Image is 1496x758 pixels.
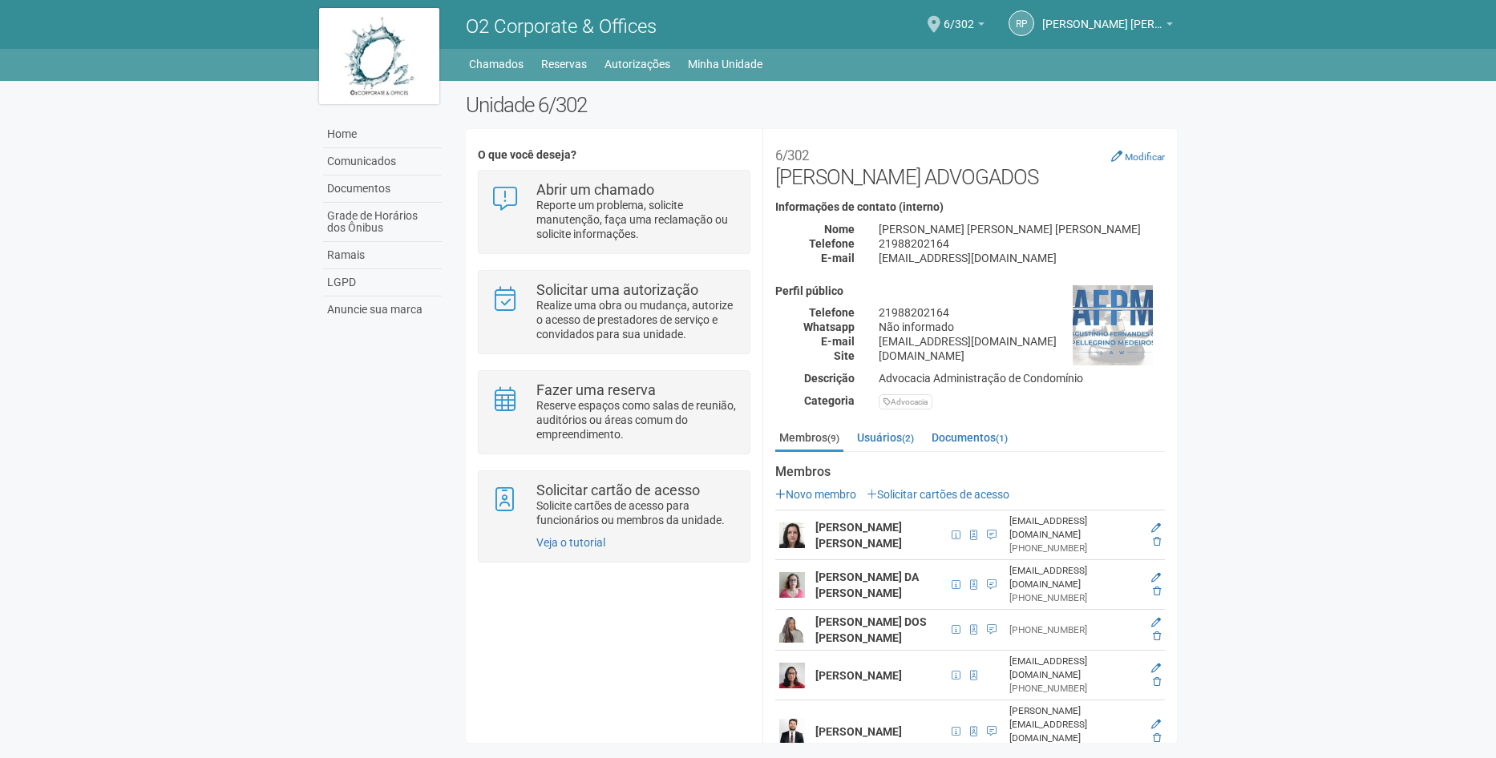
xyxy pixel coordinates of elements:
a: Excluir membro [1153,631,1161,642]
small: 6/302 [775,147,809,163]
small: (1) [996,433,1008,444]
img: user.png [779,663,805,688]
div: [PERSON_NAME] [PERSON_NAME] [PERSON_NAME] [867,222,1177,236]
a: Solicitar cartão de acesso Solicite cartões de acesso para funcionários ou membros da unidade. [491,483,737,527]
strong: Membros [775,465,1165,479]
div: Advocacia Administração de Condomínio [867,371,1177,385]
a: Fazer uma reserva Reserve espaços como salas de reunião, auditórios ou áreas comum do empreendime... [491,383,737,441]
a: Documentos(1) [928,425,1012,450]
span: 6/302 [944,2,974,30]
strong: [PERSON_NAME] DOS [PERSON_NAME] [815,615,927,644]
div: 21988202164 [867,305,1177,320]
a: Editar membro [1151,572,1161,583]
a: Chamados [469,53,524,75]
h4: Perfil público [775,285,1165,297]
img: user.png [779,572,805,598]
img: user.png [779,617,805,643]
small: (9) [827,433,839,444]
strong: Fazer uma reserva [536,381,656,398]
strong: Abrir um chamado [536,181,654,198]
h4: Informações de contato (interno) [775,201,1165,213]
strong: E-mail [821,252,855,264]
div: Advocacia [879,394,932,409]
a: Editar membro [1151,617,1161,628]
a: Excluir membro [1153,586,1161,597]
a: Modificar [1111,150,1165,163]
div: [EMAIL_ADDRESS][DOMAIN_NAME] [867,334,1177,349]
img: business.png [1073,285,1153,365]
strong: Whatsapp [803,321,855,333]
a: 6/302 [944,20,985,33]
a: Comunicados [323,148,442,175]
strong: Descrição [804,372,855,385]
div: [PHONE_NUMBER] [1009,542,1139,555]
strong: Telefone [809,306,855,319]
strong: Solicitar uma autorização [536,281,698,298]
div: [EMAIL_ADDRESS][DOMAIN_NAME] [1009,655,1139,682]
p: Solicite cartões de acesso para funcionários ou membros da unidade. [536,498,738,527]
a: RP [1009,10,1034,36]
a: Excluir membro [1153,536,1161,547]
p: Reporte um problema, solicite manutenção, faça uma reclamação ou solicite informações. [536,198,738,241]
strong: E-mail [821,335,855,348]
div: [PHONE_NUMBER] [1009,623,1139,637]
div: [PERSON_NAME][EMAIL_ADDRESS][DOMAIN_NAME] [1009,704,1139,745]
a: Solicitar cartões de acesso [867,488,1009,501]
a: Abrir um chamado Reporte um problema, solicite manutenção, faça uma reclamação ou solicite inform... [491,183,737,241]
a: Home [323,121,442,148]
a: Minha Unidade [688,53,762,75]
span: RAFAEL PELLEGRINO MEDEIROS PENNA BASTOS [1042,2,1162,30]
div: 21988202164 [867,236,1177,251]
small: Modificar [1125,151,1165,163]
a: Grade de Horários dos Ônibus [323,203,442,242]
a: LGPD [323,269,442,296]
a: Editar membro [1151,719,1161,730]
a: Excluir membro [1153,676,1161,687]
div: [DOMAIN_NAME] [867,349,1177,363]
small: (2) [902,433,914,444]
a: Reservas [541,53,587,75]
img: user.png [779,719,805,744]
img: user.png [779,522,805,548]
h2: [PERSON_NAME] ADVOGADOS [775,141,1165,189]
a: [PERSON_NAME] [PERSON_NAME] [PERSON_NAME] [1042,20,1173,33]
a: Ramais [323,242,442,269]
a: Editar membro [1151,663,1161,674]
p: Realize uma obra ou mudança, autorize o acesso de prestadores de serviço e convidados para sua un... [536,298,738,341]
div: [EMAIL_ADDRESS][DOMAIN_NAME] [1009,564,1139,591]
div: [PHONE_NUMBER] [1009,682,1139,696]
a: Excluir membro [1153,732,1161,744]
div: [EMAIL_ADDRESS][DOMAIN_NAME] [1009,514,1139,542]
div: [PHONE_NUMBER] [1009,591,1139,605]
strong: Nome [824,223,855,236]
strong: Categoria [804,394,855,407]
span: O2 Corporate & Offices [466,15,657,38]
a: Anuncie sua marca [323,296,442,323]
strong: [PERSON_NAME] [PERSON_NAME] [815,521,902,550]
a: Usuários(2) [853,425,918,450]
div: [EMAIL_ADDRESS][DOMAIN_NAME] [867,251,1177,265]
a: Novo membro [775,488,856,501]
strong: Telefone [809,237,855,250]
p: Reserve espaços como salas de reunião, auditórios ou áreas comum do empreendimento. [536,398,738,441]
a: Veja o tutorial [536,536,605,549]
a: Autorizações [604,53,670,75]
strong: [PERSON_NAME] [815,669,902,682]
strong: [PERSON_NAME] [815,725,902,738]
a: Editar membro [1151,522,1161,534]
a: Membros(9) [775,425,843,452]
img: logo.jpg [319,8,439,104]
strong: Site [834,349,855,362]
strong: [PERSON_NAME] DA [PERSON_NAME] [815,571,919,599]
strong: Solicitar cartão de acesso [536,482,700,498]
h4: O que você deseja? [478,149,750,161]
a: Documentos [323,175,442,203]
div: Não informado [867,320,1177,334]
a: Solicitar uma autorização Realize uma obra ou mudança, autorize o acesso de prestadores de serviç... [491,283,737,341]
h2: Unidade 6/302 [466,93,1177,117]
